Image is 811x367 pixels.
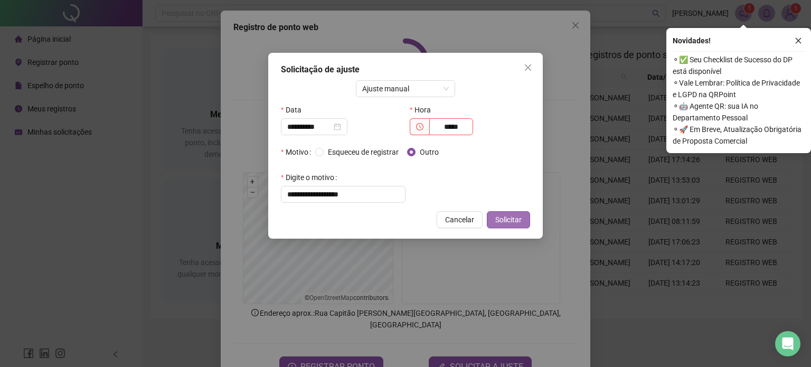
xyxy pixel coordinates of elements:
label: Digite o motivo [281,169,341,186]
span: Cancelar [445,214,474,225]
span: Outro [416,146,443,158]
button: Cancelar [437,211,483,228]
label: Data [281,101,308,118]
span: close [795,37,802,44]
button: Close [520,59,536,76]
span: Esqueceu de registrar [324,146,403,158]
div: Solicitação de ajuste [281,63,530,76]
span: Novidades ! [673,35,711,46]
label: Hora [410,101,438,118]
span: Solicitar [495,214,522,225]
button: Solicitar [487,211,530,228]
span: Ajuste manual [362,81,449,97]
span: ⚬ 🤖 Agente QR: sua IA no Departamento Pessoal [673,100,805,124]
span: ⚬ 🚀 Em Breve, Atualização Obrigatória de Proposta Comercial [673,124,805,147]
span: clock-circle [416,123,423,130]
span: ⚬ Vale Lembrar: Política de Privacidade e LGPD na QRPoint [673,77,805,100]
div: Open Intercom Messenger [775,331,800,356]
span: ⚬ ✅ Seu Checklist de Sucesso do DP está disponível [673,54,805,77]
span: close [524,63,532,72]
label: Motivo [281,144,315,161]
